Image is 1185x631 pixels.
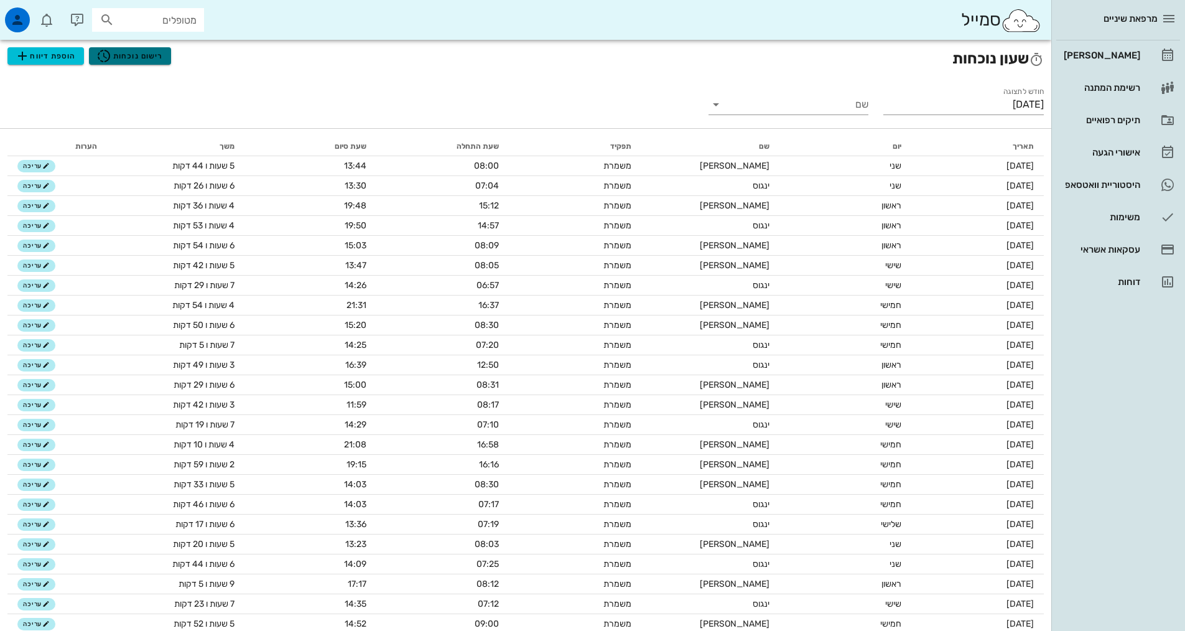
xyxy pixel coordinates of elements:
th: משך [107,136,244,156]
span: ינגוס [753,559,769,569]
span: 14:57 [478,220,499,231]
th: הערות [65,136,107,156]
td: משמרת [509,276,641,296]
button: רישום נוכחות [89,47,171,65]
button: עריכה [17,180,55,192]
td: משמרת [509,335,641,355]
a: [PERSON_NAME] [1056,40,1180,70]
td: משמרת [509,475,641,495]
span: עריכה [23,521,50,528]
span: [DATE] [1006,579,1034,589]
span: 19:50 [345,220,366,231]
button: עריכה [17,240,55,252]
span: עריכה [23,362,50,369]
span: ינגוס [753,499,769,510]
span: [DATE] [1006,180,1034,191]
span: עריכה [23,481,50,488]
span: ינגוס [753,340,769,350]
span: [DATE] [1006,220,1034,231]
h2: שעון נוכחות [7,47,1044,70]
span: [DATE] [1006,559,1034,569]
span: 3 שעות ו 49 דקות [173,360,235,370]
span: שישי [885,260,901,271]
button: עריכה [17,299,55,312]
span: 19:48 [344,200,366,211]
span: 16:39 [345,360,366,370]
span: ראשון [881,240,901,251]
span: עריכה [23,381,50,389]
span: 16:58 [477,439,499,450]
span: 13:44 [344,161,366,171]
span: 6 שעות ו 17 דקות [175,519,235,530]
span: עריכה [23,182,50,190]
span: 6 שעות ו 26 דקות [174,180,235,191]
span: שני [890,539,901,549]
td: משמרת [509,594,641,614]
td: משמרת [509,574,641,594]
span: 6 שעות ו 46 דקות [173,499,235,510]
button: עריכה [17,459,55,471]
th: שעת התחלה [376,136,509,156]
span: 08:30 [475,479,499,490]
span: 21:31 [346,300,366,311]
span: 17:17 [348,579,366,589]
span: עריכה [23,262,50,269]
span: 07:04 [475,180,499,191]
span: [PERSON_NAME] [700,459,769,470]
td: משמרת [509,515,641,535]
span: [DATE] [1006,161,1034,171]
span: עריכה [23,342,50,349]
span: ינגוס [753,220,769,231]
td: משמרת [509,415,641,435]
button: עריכה [17,498,55,511]
span: עריכה [23,421,50,429]
span: 08:03 [475,539,499,549]
span: 13:47 [345,260,366,271]
span: 16:16 [479,459,499,470]
span: ינגוס [753,360,769,370]
span: 5 שעות ו 42 דקות [173,260,235,271]
span: 7 שעות ו 5 דקות [179,340,235,350]
span: 08:09 [475,240,499,251]
span: 08:17 [477,400,499,410]
span: הערות [75,142,97,151]
span: ינגוס [753,280,769,291]
span: תג [37,10,44,17]
span: [PERSON_NAME] [700,400,769,410]
td: משמרת [509,256,641,276]
span: רישום נוכחות [96,49,163,63]
span: 13:30 [345,180,366,191]
a: רשימת המתנה [1056,73,1180,103]
button: עריכה [17,379,55,391]
span: 7 שעות ו 19 דקות [175,419,235,430]
span: שישי [885,419,901,430]
td: משמרת [509,315,641,335]
span: עריכה [23,441,50,449]
span: עריכה [23,202,50,210]
span: שישי [885,400,901,410]
span: 06:57 [476,280,499,291]
span: עריכה [23,162,50,170]
span: [PERSON_NAME] [700,200,769,211]
span: שם [759,142,769,151]
span: חמישי [880,499,901,510]
div: משימות [1061,212,1140,222]
span: [DATE] [1006,419,1034,430]
span: [DATE] [1006,519,1034,530]
button: עריכה [17,538,55,551]
span: 6 שעות ו 29 דקות [174,380,235,390]
span: 08:05 [475,260,499,271]
span: 15:20 [345,320,366,330]
span: 5 שעות ו 20 דקות [173,539,235,549]
td: משמרת [509,196,641,216]
th: יום: לא ממוין. לחץ למיון לפי סדר עולה. הפעל למיון עולה. [779,136,911,156]
span: שישי [885,599,901,609]
button: עריכה [17,518,55,531]
span: [DATE] [1006,300,1034,311]
span: 6 שעות ו 44 דקות [172,559,235,569]
button: עריכה [17,279,55,292]
div: עסקאות אשראי [1061,245,1140,255]
span: 21:08 [344,439,366,450]
span: [PERSON_NAME] [700,539,769,549]
span: שני [890,180,901,191]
